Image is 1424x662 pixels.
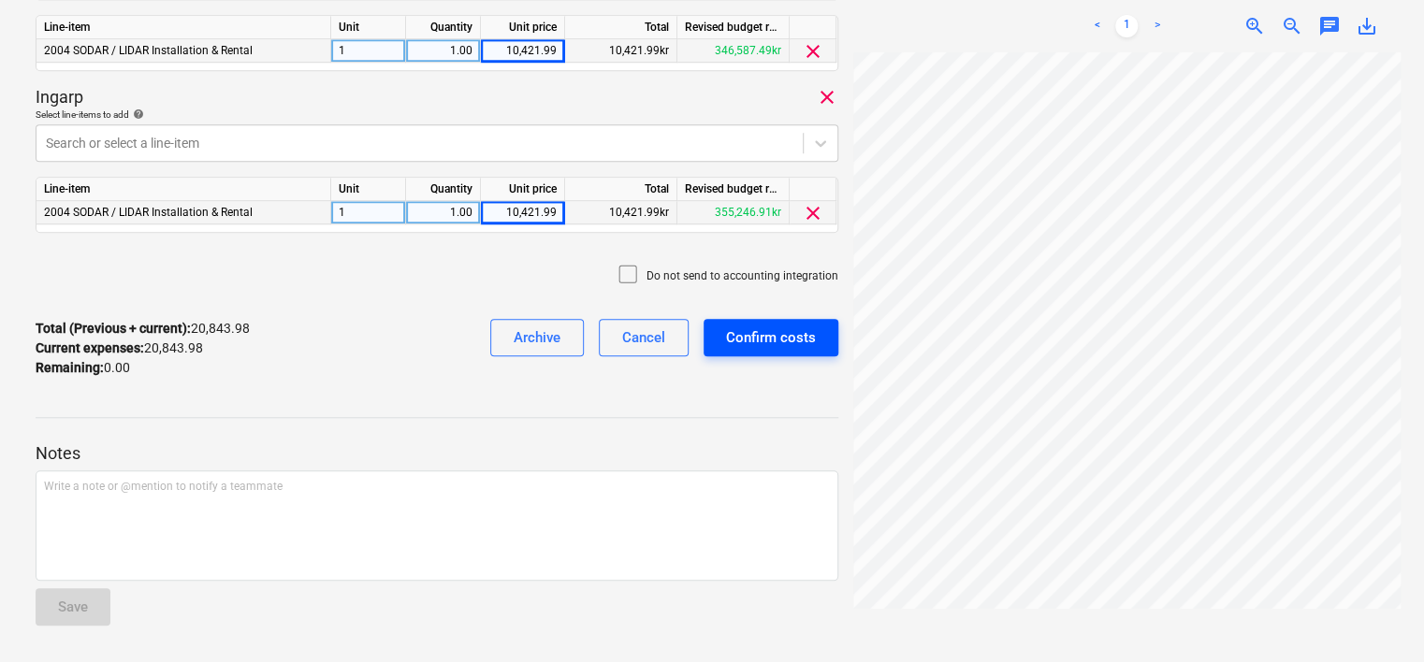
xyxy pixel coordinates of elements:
[1356,15,1378,37] span: save_alt
[414,39,472,63] div: 1.00
[1281,15,1303,37] span: zoom_out
[565,16,677,39] div: Total
[481,16,565,39] div: Unit price
[802,40,824,63] span: clear
[36,358,130,378] p: 0.00
[331,16,406,39] div: Unit
[44,44,253,57] span: 2004 SODAR / LIDAR Installation & Rental
[647,268,838,284] p: Do not send to accounting integration
[129,108,144,120] span: help
[406,16,481,39] div: Quantity
[1243,15,1266,37] span: zoom_in
[599,319,689,356] button: Cancel
[677,178,790,201] div: Revised budget remaining
[514,325,560,350] div: Archive
[44,206,253,219] span: 2004 SODAR / LIDAR Installation & Rental
[1115,15,1138,37] a: Page 1 is your current page
[36,108,838,121] div: Select line-items to add
[677,39,790,63] div: 346,587.49kr
[331,39,406,63] div: 1
[565,201,677,224] div: 10,421.99kr
[1330,572,1424,662] iframe: Chat Widget
[490,319,584,356] button: Archive
[36,16,331,39] div: Line-item
[36,442,838,465] p: Notes
[1145,15,1168,37] a: Next page
[36,360,104,375] strong: Remaining :
[331,178,406,201] div: Unit
[565,39,677,63] div: 10,421.99kr
[36,321,191,336] strong: Total (Previous + current) :
[677,16,790,39] div: Revised budget remaining
[622,325,665,350] div: Cancel
[36,338,203,358] p: 20,843.98
[414,201,472,224] div: 1.00
[36,178,331,201] div: Line-item
[36,340,144,355] strong: Current expenses :
[481,178,565,201] div: Unit price
[802,202,824,224] span: clear
[331,201,406,224] div: 1
[1318,15,1341,37] span: chat
[488,39,557,63] div: 10,421.99
[816,86,838,108] span: clear
[565,178,677,201] div: Total
[704,319,838,356] button: Confirm costs
[406,178,481,201] div: Quantity
[677,201,790,224] div: 355,246.91kr
[1085,15,1108,37] a: Previous page
[36,86,83,108] p: Ingarp
[488,201,557,224] div: 10,421.99
[36,319,250,338] p: 20,843.98
[726,325,816,350] div: Confirm costs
